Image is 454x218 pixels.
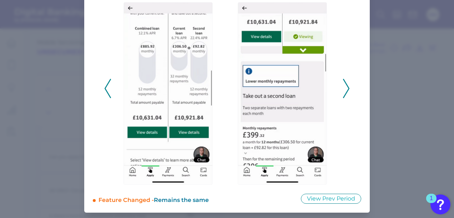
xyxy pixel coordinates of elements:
[301,194,361,204] button: View Prev Period
[430,198,433,208] div: 1
[99,193,291,204] div: Feature Changed -
[430,194,450,214] button: Open Resource Center, 1 new notification
[154,197,209,203] span: Remains the same
[238,2,327,185] img: new-loan_Lloyds_Loans_Mobile_Q3_2025_118.png
[123,2,213,185] img: new-loan_Lloyds_Loans_Mobile_Q3_2025_117.png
